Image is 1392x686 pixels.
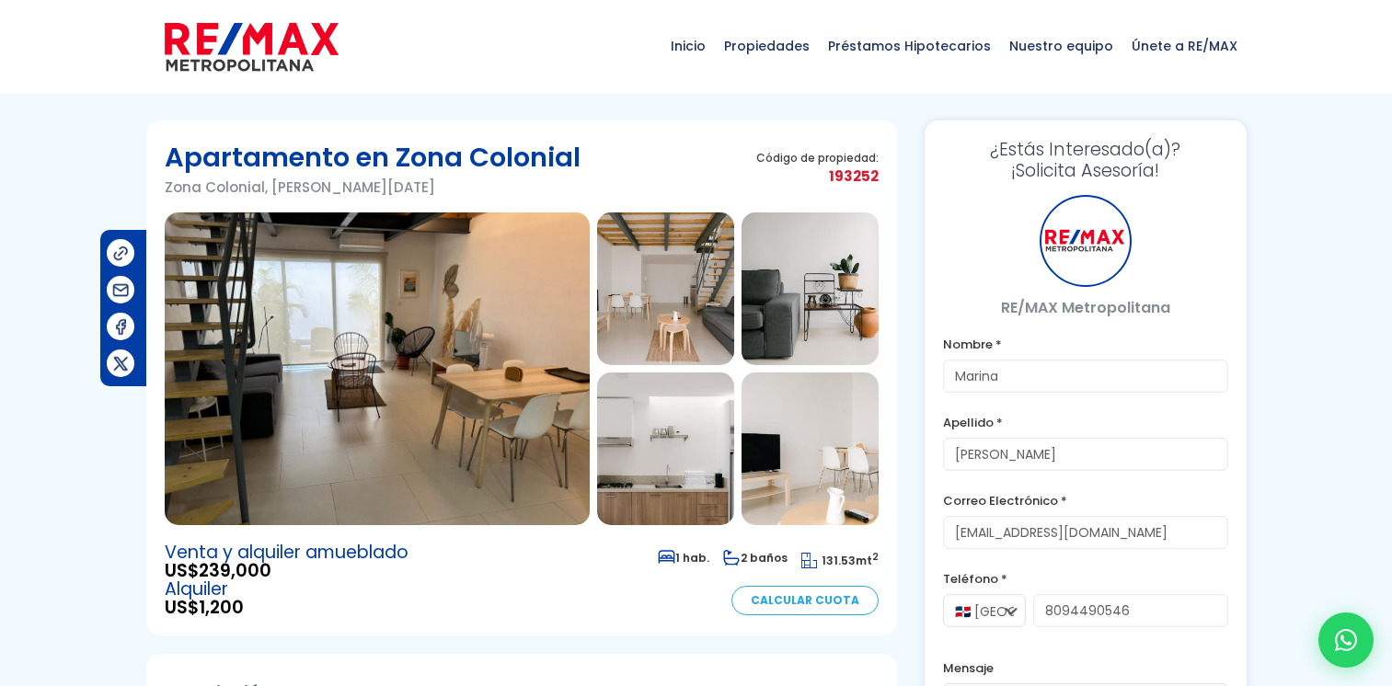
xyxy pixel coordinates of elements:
span: Venta y alquiler amueblado [165,543,408,562]
p: RE/MAX Metropolitana [943,296,1228,319]
span: 193252 [756,165,879,188]
span: US$ [165,562,408,580]
span: Nuestro equipo [1000,18,1122,74]
span: Propiedades [715,18,819,74]
label: Teléfono * [943,567,1228,590]
img: Compartir [111,317,131,337]
div: RE/MAX Metropolitana [1040,195,1132,287]
img: Compartir [111,354,131,373]
span: 1 hab. [658,550,709,566]
label: Nombre * [943,333,1228,356]
label: Mensaje [943,657,1228,680]
span: 239,000 [199,558,271,583]
img: Compartir [111,280,131,300]
h1: Apartamento en Zona Colonial [165,139,581,176]
img: Apartamento en Zona Colonial [597,212,734,365]
img: Apartamento en Zona Colonial [597,372,734,525]
span: Únete a RE/MAX [1122,18,1247,74]
a: Calcular Cuota [731,586,879,615]
span: Inicio [661,18,715,74]
img: remax-metropolitana-logo [165,19,339,74]
input: 123-456-7890 [1033,594,1228,627]
h3: ¡Solicita Asesoría! [943,139,1228,181]
p: Zona Colonial, [PERSON_NAME][DATE] [165,176,581,199]
span: 131.53 [822,553,856,568]
span: US$ [165,599,408,617]
span: mt [801,553,879,568]
span: Alquiler [165,580,408,599]
img: Apartamento en Zona Colonial [742,212,879,365]
span: ¿Estás Interesado(a)? [943,139,1228,160]
sup: 2 [872,550,879,564]
img: Apartamento en Zona Colonial [165,212,590,525]
label: Correo Electrónico * [943,489,1228,512]
label: Apellido * [943,411,1228,434]
span: 1,200 [199,595,244,620]
span: 2 baños [723,550,788,566]
img: Compartir [111,244,131,263]
span: Código de propiedad: [756,151,879,165]
span: Préstamos Hipotecarios [819,18,1000,74]
img: Apartamento en Zona Colonial [742,372,879,525]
